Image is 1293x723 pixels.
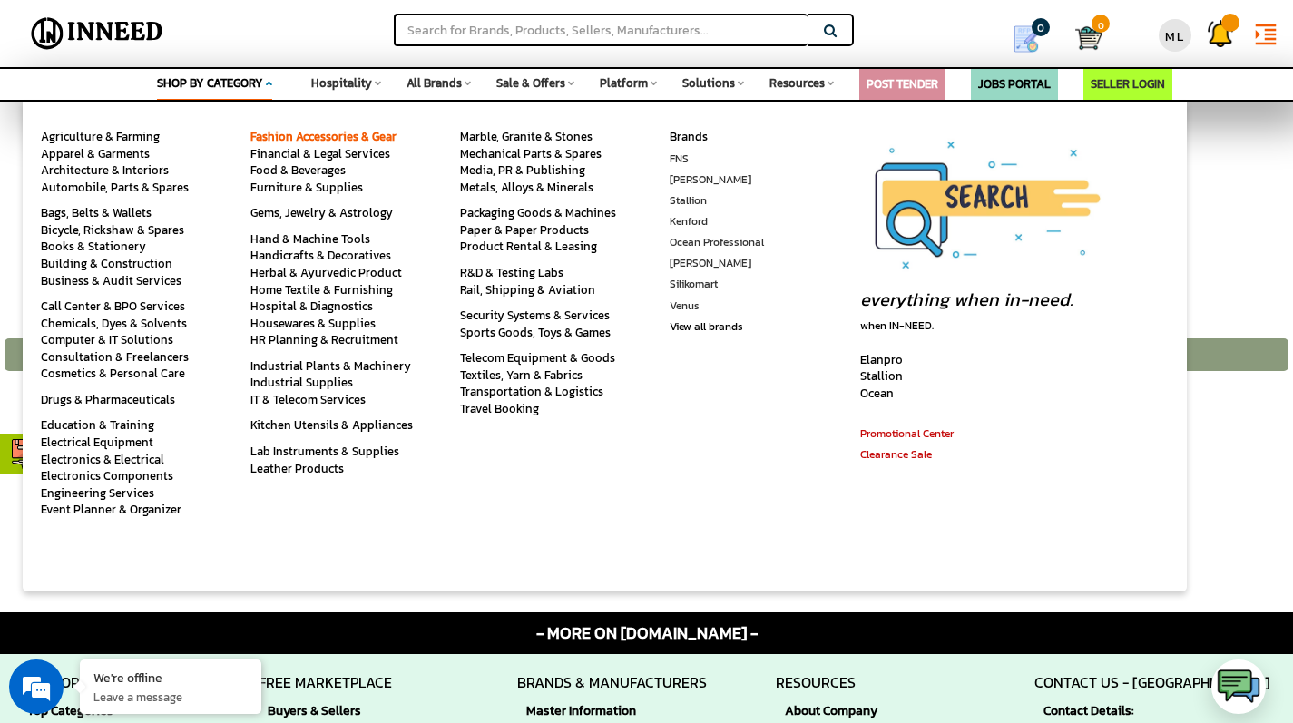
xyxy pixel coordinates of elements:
[38,229,317,412] span: We are offline. Please leave us a message.
[1252,21,1279,48] i: format_indent_increase
[266,559,329,583] em: Submit
[9,495,346,559] textarea: Type your message and click 'Submit'
[536,621,758,645] span: - MORE ON [DOMAIN_NAME] -
[1043,702,1284,720] strong: Contact Details:
[94,102,305,125] div: Leave a message
[1207,20,1234,47] img: Support Tickets
[157,74,263,92] span: SHOP BY CATEGORY
[298,9,341,53] div: Minimize live chat window
[1091,75,1165,93] a: SELLER LOGIN
[311,74,372,92] span: Hospitality
[407,74,462,92] span: All Brands
[600,74,648,92] span: Platform
[142,475,230,488] em: Driven by SalesIQ
[682,74,735,92] span: Solutions
[496,74,565,92] span: Sale & Offers
[785,702,914,720] strong: About Company
[24,11,170,56] img: Inneed.Market
[268,702,457,720] strong: Buyers & Sellers
[769,74,825,92] span: Resources
[1075,18,1088,58] a: Cart 0
[93,689,248,705] p: Leave a message
[991,18,1075,60] a: my Quotes 0
[157,93,272,103] div: Space
[1092,15,1110,33] span: 0
[1013,25,1040,53] img: Show My Quotes
[1032,18,1050,36] span: 0
[867,75,938,93] a: POST TENDER
[1152,5,1198,58] a: ML
[1243,5,1288,60] a: format_indent_increase
[1159,19,1191,52] div: ML
[93,669,248,686] div: We're offline
[1075,24,1102,52] img: Cart
[1216,664,1261,709] img: logo.png
[978,75,1051,93] a: JOBS PORTAL
[1198,5,1243,54] a: Support Tickets
[125,476,138,487] img: salesiqlogo_leal7QplfZFryJ6FIlVepeu7OftD7mt8q6exU6-34PB8prfIgodN67KcxXM9Y7JQ_.png
[5,338,1288,371] div: Brands in Cosmetics & Personal Care Category
[394,14,808,46] input: Search for Brands, Products, Sellers, Manufacturers...
[31,109,76,119] img: logo_Zg8I0qSkbAqR2WFHt3p6CTuqpyXMFPubPcD2OT02zFN43Cy9FUNNG3NEPhM_Q1qe_.png
[526,702,698,720] strong: Master Information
